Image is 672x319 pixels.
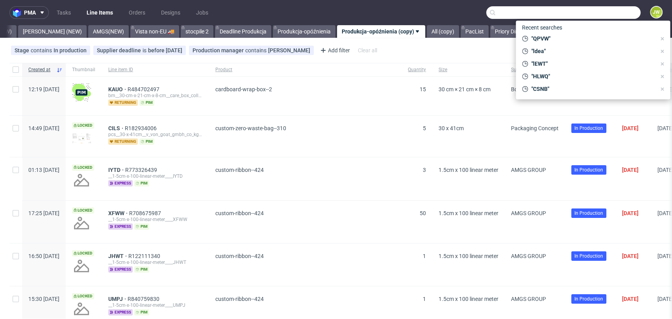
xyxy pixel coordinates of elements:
span: Supplier deadline [97,47,143,53]
span: [DATE] [622,167,639,173]
span: express [108,266,133,273]
figcaption: JW [651,7,662,18]
div: Clear all [356,45,379,56]
span: 30 x 41cm [439,125,464,131]
span: express [108,223,133,230]
div: bm__30-cm-x-21-cm-x-8-cm__care_box_collection__KAUO [108,92,203,99]
a: Designs [156,6,185,19]
a: Produkcja-opóźnienia (copy) [337,25,425,38]
a: Jobs [191,6,213,19]
span: Line item ID [108,66,203,73]
button: pma [9,6,49,19]
span: In Production [574,210,603,217]
div: __1-5cm-x-100-linear-meter____XFWW [108,216,203,223]
span: 15 [420,86,426,92]
a: Produkcja-opóźnienia [273,25,335,38]
span: 1 [423,253,426,259]
span: "QPVW" [528,35,656,42]
span: 1.5cm x 100 linear meter [439,296,498,302]
span: Recent searches [519,21,565,34]
img: logo [13,8,24,17]
a: Orders [124,6,150,19]
a: JHWT [108,253,128,259]
span: In Production [574,253,603,260]
span: 15:30 [DATE] [28,296,59,302]
span: Supplier [511,66,559,73]
div: __1-5cm-x-100-linear-meter____JHWT [108,259,203,266]
span: "HLWQ" [528,72,656,80]
span: [DATE] [622,125,639,131]
span: Locked [72,293,94,299]
span: Box Market [511,86,539,92]
span: express [108,180,133,186]
div: __1-5cm-x-100-linear-meter____UMPJ [108,302,203,308]
a: R484702497 [128,86,161,92]
span: In Production [574,166,603,173]
div: before [DATE] [148,47,182,53]
span: "ldea" [528,47,656,55]
img: wHgJFi1I6lmhQAAAABJRU5ErkJggg== [72,83,91,102]
span: pim [134,180,149,186]
span: Production manager [193,47,245,53]
span: AMGS GROUP [511,167,546,173]
span: Product [215,66,395,73]
span: express [108,309,133,315]
a: R773326439 [125,167,159,173]
a: R182934006 [125,125,158,131]
span: 1.5cm x 100 linear meter [439,210,498,216]
span: 50 [420,210,426,216]
a: IYTD [108,167,125,173]
span: 17:25 [DATE] [28,210,59,216]
span: contains [245,47,268,53]
span: 01:13 [DATE] [28,167,59,173]
a: CILS [108,125,125,131]
span: [DATE] [622,210,639,216]
a: Vista non-EU 🚚 [130,25,179,38]
a: R840759830 [128,296,161,302]
span: custom-ribbon--424 [215,296,264,302]
div: Add filter [317,44,352,57]
a: Line Items [82,6,118,19]
img: no_design.png [72,171,91,190]
span: Created at [28,66,53,73]
span: Locked [72,164,94,171]
span: pim [134,223,149,230]
a: KAUO [108,86,128,92]
span: Thumbnail [72,66,96,73]
span: 14:49 [DATE] [28,125,59,131]
img: version_two_editor_data [72,133,91,143]
span: Quantity [408,66,426,73]
a: R708675987 [129,210,163,216]
span: cardboard-wrap-box--2 [215,86,272,92]
span: AMGS GROUP [511,296,546,302]
span: AMGS GROUP [511,210,546,216]
span: custom-zero-waste-bag--310 [215,125,286,131]
span: pim [139,100,154,106]
span: custom-ribbon--424 [215,210,264,216]
a: Priory Direct [490,25,529,38]
span: Locked [72,250,94,256]
span: pim [134,309,149,315]
div: __1-5cm-x-100-linear-meter____IYTD [108,173,203,179]
span: Stage [15,47,31,53]
img: no_design.png [72,299,91,318]
span: AMGS GROUP [511,253,546,259]
a: Tasks [52,6,76,19]
span: 12:19 [DATE] [28,86,59,92]
a: UMPJ [108,296,128,302]
span: returning [108,138,138,145]
span: 16:50 [DATE] [28,253,59,259]
span: custom-ribbon--424 [215,253,264,259]
img: no_design.png [72,256,91,275]
span: custom-ribbon--424 [215,167,264,173]
a: AMGS(NEW) [88,25,129,38]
